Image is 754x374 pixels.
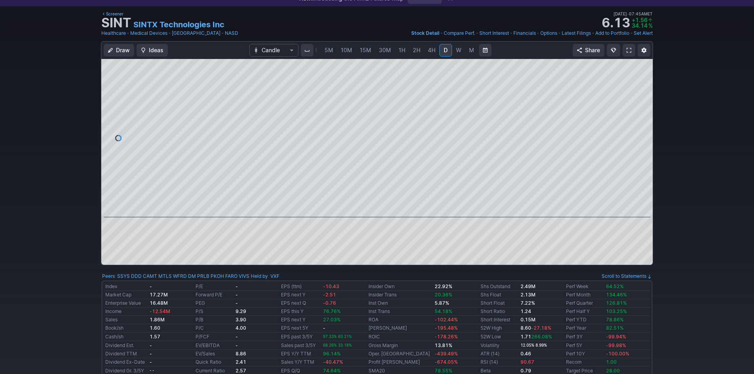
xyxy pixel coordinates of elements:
td: Shs Outstand [479,283,519,291]
td: ATR (14) [479,350,519,358]
b: 1.71 [520,334,552,340]
a: Healthcare [101,29,126,37]
a: VIVS [239,272,249,280]
span: 2H [413,47,420,53]
a: WFRD [173,272,187,280]
span: • [127,29,129,37]
a: DM [188,272,196,280]
a: FARO [225,272,237,280]
td: ROIC [367,332,433,341]
td: Oper. [GEOGRAPHIC_DATA] [367,350,433,358]
h1: SINT [101,17,131,29]
a: Fullscreen [623,44,635,57]
b: 4.00 [236,325,246,331]
a: 0.15M [520,317,536,323]
td: 52W Low [479,332,519,341]
a: Target Price [566,368,593,374]
span: 78.55% [435,368,452,374]
td: P/B [194,316,234,324]
span: 34.14 [632,22,648,29]
a: Scroll to Statements [602,273,652,279]
a: 2H [409,44,424,57]
td: EV/Sales [194,350,234,358]
a: 5M [321,44,337,57]
span: Candle [262,46,286,54]
a: Latest Filings [562,29,591,37]
td: P/FCF [194,332,234,341]
td: Sales past 3/5Y [279,341,321,350]
b: 0.46 [520,351,531,357]
span: 96.14% [323,351,341,357]
span: 10M [341,47,352,53]
span: -0.76 [323,300,336,306]
td: Perf 3Y [564,332,604,341]
span: -102.44% [435,317,458,323]
td: Volatility [479,341,519,350]
td: Sales Y/Y TTM [279,358,321,366]
span: 134.46% [606,292,627,298]
button: Explore new features [607,44,620,57]
span: -2.51 [323,292,336,298]
span: -100.00% [606,351,629,357]
a: NASD [225,29,238,37]
b: - [150,283,152,289]
span: 64.52% [606,283,624,289]
td: RSI (14) [479,358,519,366]
span: -99.94% [606,334,626,340]
span: M [469,47,474,53]
a: Short Ratio [481,308,505,314]
b: 2.41 [236,359,246,365]
td: Cash/sh [104,332,148,341]
span: 28.00 [606,368,620,374]
a: SSYS [117,272,130,280]
b: - [236,334,238,340]
span: Latest Filings [562,30,591,36]
td: Insider Own [367,283,433,291]
b: - [323,325,325,331]
span: -674.05% [435,359,458,365]
b: 0.79 [520,368,531,374]
td: Perf Half Y [564,308,604,316]
small: - - [150,368,154,373]
a: VXF [270,272,279,280]
strong: 6.13 [602,17,630,29]
td: Perf Month [564,291,604,299]
span: • [592,29,594,37]
button: Share [573,44,604,57]
a: Short Interest [479,29,509,37]
b: 16.48M [150,300,168,306]
span: W [456,47,462,53]
b: 2.13M [520,292,536,298]
td: Enterprise Value [104,299,148,308]
a: 7.22% [520,300,535,306]
a: Compare Perf. [444,29,475,37]
b: 13.81% [435,342,452,348]
button: Interval [301,44,313,57]
span: D [444,47,448,53]
td: Dividend TTM [104,350,148,358]
td: Market Cap [104,291,148,299]
b: - [150,359,152,365]
a: Short Float [481,300,505,306]
span: [DATE] 07:45AM ET [613,10,653,17]
a: Options [540,29,557,37]
span: • [440,29,443,37]
b: 2.49M [520,283,536,289]
td: EPS Y/Y TTM [279,350,321,358]
span: 54.18% [435,308,452,314]
span: 126.81% [606,300,627,306]
td: Insider Trans [367,291,433,299]
td: Forward P/E [194,291,234,299]
a: 1.00 [606,359,617,365]
span: 27.03% [323,317,341,323]
td: EPS next Y [279,291,321,299]
a: Set Alert [634,29,653,37]
td: Perf Year [564,324,604,332]
td: EPS next 5Y [279,324,321,332]
a: Add to Portfolio [595,29,629,37]
a: 4H [424,44,439,57]
a: 1.24 [520,308,531,314]
span: • [476,29,479,37]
